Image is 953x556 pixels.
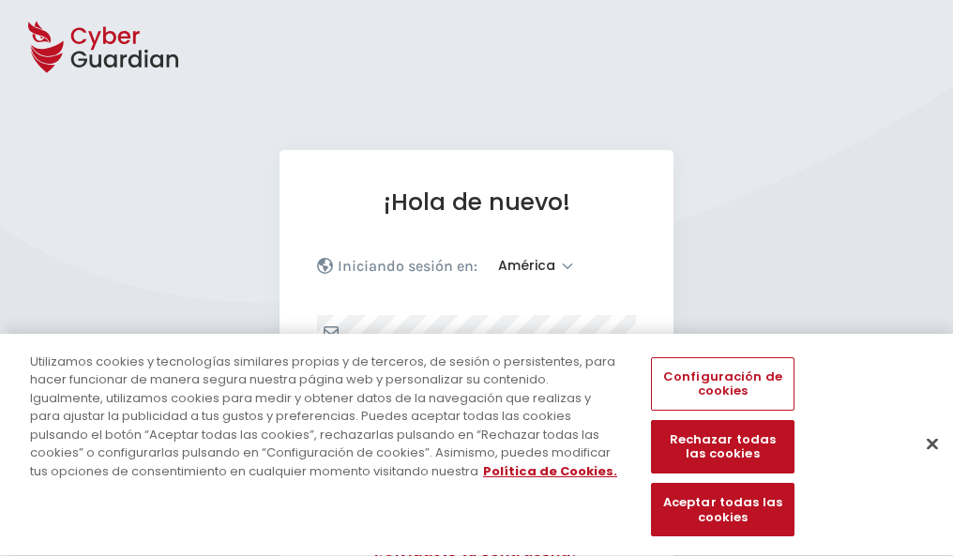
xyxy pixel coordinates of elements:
[30,353,623,481] div: Utilizamos cookies y tecnologías similares propias y de terceros, de sesión o persistentes, para ...
[651,484,794,537] button: Aceptar todas las cookies
[912,423,953,464] button: Cerrar
[317,188,636,217] h1: ¡Hola de nuevo!
[338,257,477,276] p: Iniciando sesión en:
[651,421,794,474] button: Rechazar todas las cookies
[651,357,794,411] button: Configuración de cookies
[483,462,617,480] a: Más información sobre su privacidad, se abre en una nueva pestaña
